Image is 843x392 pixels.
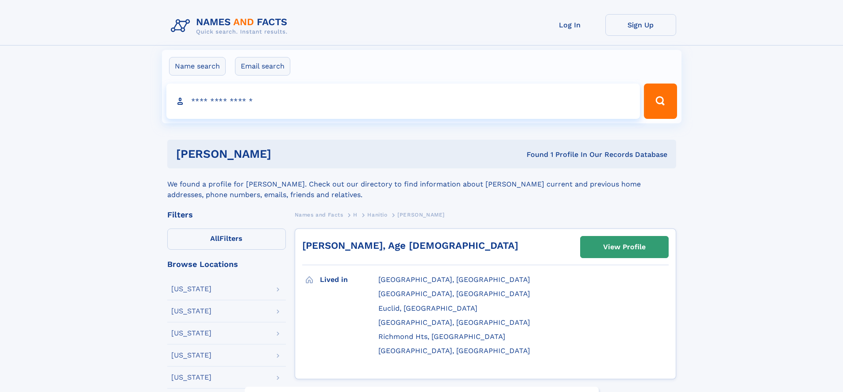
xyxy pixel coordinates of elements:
div: View Profile [603,237,646,257]
span: [GEOGRAPHIC_DATA], [GEOGRAPHIC_DATA] [378,318,530,327]
label: Email search [235,57,290,76]
img: Logo Names and Facts [167,14,295,38]
div: [US_STATE] [171,352,212,359]
div: We found a profile for [PERSON_NAME]. Check out our directory to find information about [PERSON_N... [167,168,676,200]
div: [US_STATE] [171,285,212,293]
div: Filters [167,211,286,219]
span: [GEOGRAPHIC_DATA], [GEOGRAPHIC_DATA] [378,289,530,298]
button: Search Button [644,84,677,119]
label: Filters [167,228,286,250]
span: All [210,234,219,243]
span: [GEOGRAPHIC_DATA], [GEOGRAPHIC_DATA] [378,346,530,355]
a: Names and Facts [295,209,343,220]
a: Sign Up [605,14,676,36]
div: [US_STATE] [171,374,212,381]
a: View Profile [581,236,668,258]
h1: [PERSON_NAME] [176,148,399,160]
h3: Lived in [320,272,378,287]
a: H [353,209,358,220]
div: Found 1 Profile In Our Records Database [399,150,667,160]
a: Log In [535,14,605,36]
input: search input [166,84,640,119]
div: [US_STATE] [171,330,212,337]
label: Name search [169,57,226,76]
a: Hanitio [367,209,387,220]
span: [GEOGRAPHIC_DATA], [GEOGRAPHIC_DATA] [378,275,530,284]
span: H [353,212,358,218]
div: [US_STATE] [171,308,212,315]
div: Browse Locations [167,260,286,268]
span: Hanitio [367,212,387,218]
span: Richmond Hts, [GEOGRAPHIC_DATA] [378,332,505,341]
a: [PERSON_NAME], Age [DEMOGRAPHIC_DATA] [302,240,518,251]
span: [PERSON_NAME] [397,212,445,218]
span: Euclid, [GEOGRAPHIC_DATA] [378,304,477,312]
